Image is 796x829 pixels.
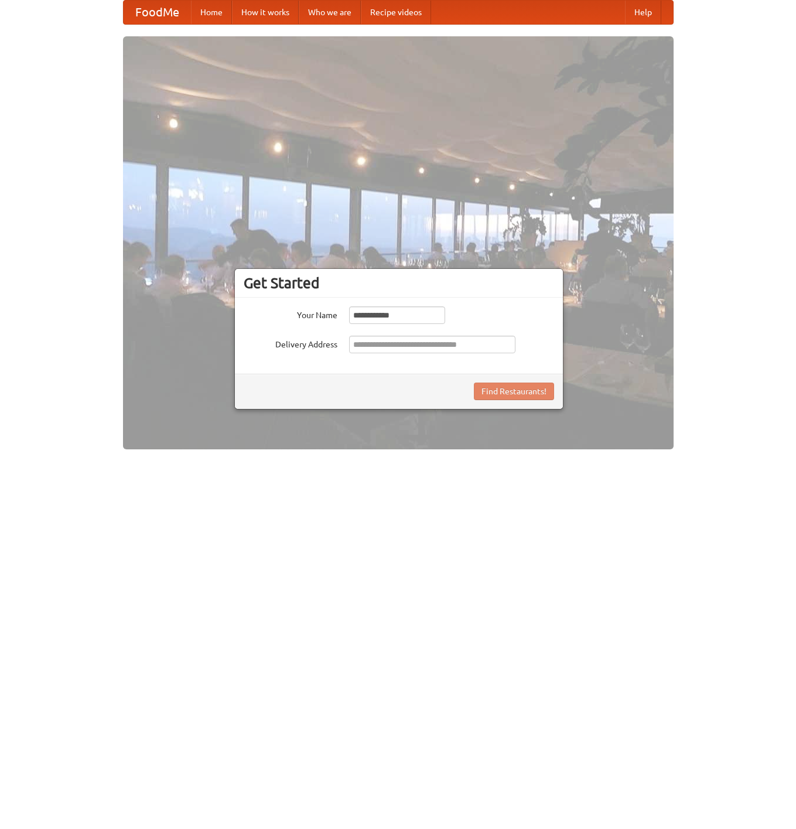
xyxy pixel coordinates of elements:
[124,1,191,24] a: FoodMe
[361,1,431,24] a: Recipe videos
[244,306,337,321] label: Your Name
[244,274,554,292] h3: Get Started
[474,383,554,400] button: Find Restaurants!
[299,1,361,24] a: Who we are
[191,1,232,24] a: Home
[625,1,661,24] a: Help
[232,1,299,24] a: How it works
[244,336,337,350] label: Delivery Address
